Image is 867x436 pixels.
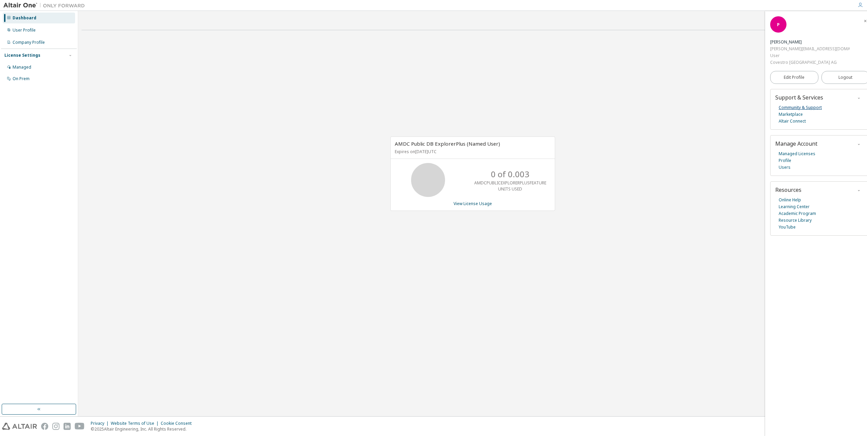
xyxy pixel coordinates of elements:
a: Marketplace [779,111,803,118]
div: Cookie Consent [161,421,196,426]
div: Privacy [91,421,111,426]
p: Expires on [DATE] UTC [395,149,549,155]
div: License Settings [4,53,40,58]
span: Logout [838,74,852,81]
a: Resource Library [779,217,812,224]
a: Online Help [779,197,801,203]
a: YouTube [779,224,796,231]
div: Dashboard [13,15,36,21]
a: Academic Program [779,210,816,217]
a: Altair Connect [779,118,806,125]
a: Edit Profile [770,71,818,84]
span: Manage Account [775,140,817,147]
img: altair_logo.svg [2,423,37,430]
img: instagram.svg [52,423,59,430]
p: © 2025 Altair Engineering, Inc. All Rights Reserved. [91,426,196,432]
div: Company Profile [13,40,45,45]
a: Community & Support [779,104,822,111]
div: Pascal Brandt [770,39,850,46]
div: User [770,52,850,59]
img: linkedin.svg [64,423,71,430]
p: 0 of 0.003 [491,168,529,180]
a: Managed Licenses [779,150,815,157]
a: Profile [779,157,791,164]
a: View License Usage [454,201,492,206]
div: Covestro [GEOGRAPHIC_DATA] AG [770,59,850,66]
span: Support & Services [775,94,823,101]
span: AMDC Public DB ExplorerPlus (Named User) [395,140,500,147]
div: User Profile [13,28,36,33]
img: Altair One [3,2,88,9]
a: Users [779,164,791,171]
a: Learning Center [779,203,810,210]
div: On Prem [13,76,30,81]
img: facebook.svg [41,423,48,430]
div: [PERSON_NAME][EMAIL_ADDRESS][DOMAIN_NAME] [770,46,850,52]
p: AMDCPUBLICEXPLORERPLUSFEATURE UNITS USED [474,180,546,192]
div: Website Terms of Use [111,421,161,426]
div: Managed [13,65,31,70]
span: Resources [775,186,801,194]
img: youtube.svg [75,423,85,430]
span: Edit Profile [784,75,804,80]
span: P [777,22,780,28]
